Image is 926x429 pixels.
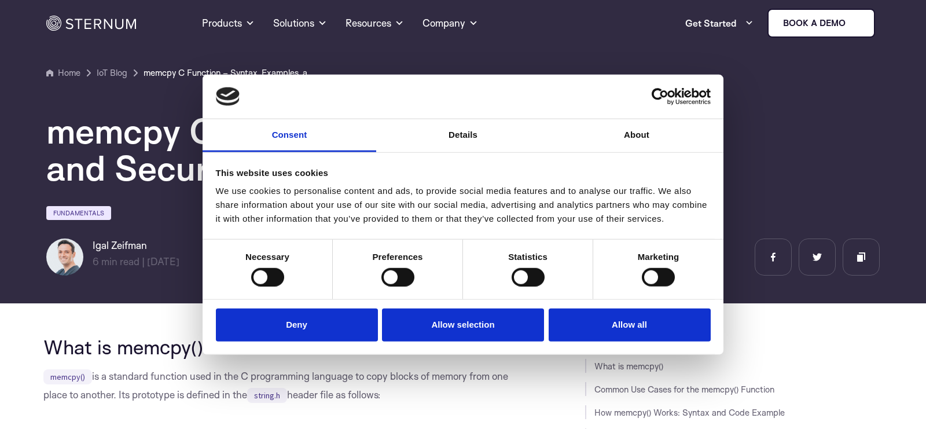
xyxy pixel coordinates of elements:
a: Book a demo [767,9,875,38]
a: Consent [203,119,376,152]
a: What is memcpy() [594,361,663,372]
code: memcpy() [43,369,92,384]
button: Allow selection [382,309,544,342]
span: 6 [93,255,99,267]
a: Details [376,119,550,152]
strong: Necessary [245,252,289,262]
button: Allow all [549,309,711,342]
a: Home [46,66,80,80]
a: Products [202,2,255,44]
p: is a standard function used in the C programming language to copy blocks of memory from one place... [43,367,533,404]
button: Deny [216,309,378,342]
strong: Preferences [373,252,423,262]
a: Resources [346,2,404,44]
a: Usercentrics Cookiebot - opens in a new window [609,88,711,105]
h3: JUMP TO SECTION [585,336,883,345]
strong: Statistics [508,252,547,262]
h2: What is memcpy() [43,336,533,358]
strong: Marketing [638,252,679,262]
span: min read | [93,255,145,267]
code: string.h [247,388,287,403]
a: Get Started [685,12,754,35]
div: We use cookies to personalise content and ads, to provide social media features and to analyse ou... [216,184,711,226]
div: This website uses cookies [216,166,711,180]
h1: memcpy C Function – Syntax, Examples, and Security Best Practices [46,112,741,186]
img: sternum iot [850,19,859,28]
a: About [550,119,723,152]
img: Igal Zeifman [46,239,83,276]
span: [DATE] [147,255,179,267]
a: IoT Blog [97,66,127,80]
a: Fundamentals [46,206,111,220]
a: Company [422,2,478,44]
a: How memcpy() Works: Syntax and Code Example [594,407,785,418]
a: memcpy C Function – Syntax, Examples, and Security Best Practices [144,66,317,80]
img: logo [216,87,240,106]
a: Solutions [273,2,327,44]
a: Common Use Cases for the memcpy() Function [594,384,774,395]
h6: Igal Zeifman [93,239,179,252]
